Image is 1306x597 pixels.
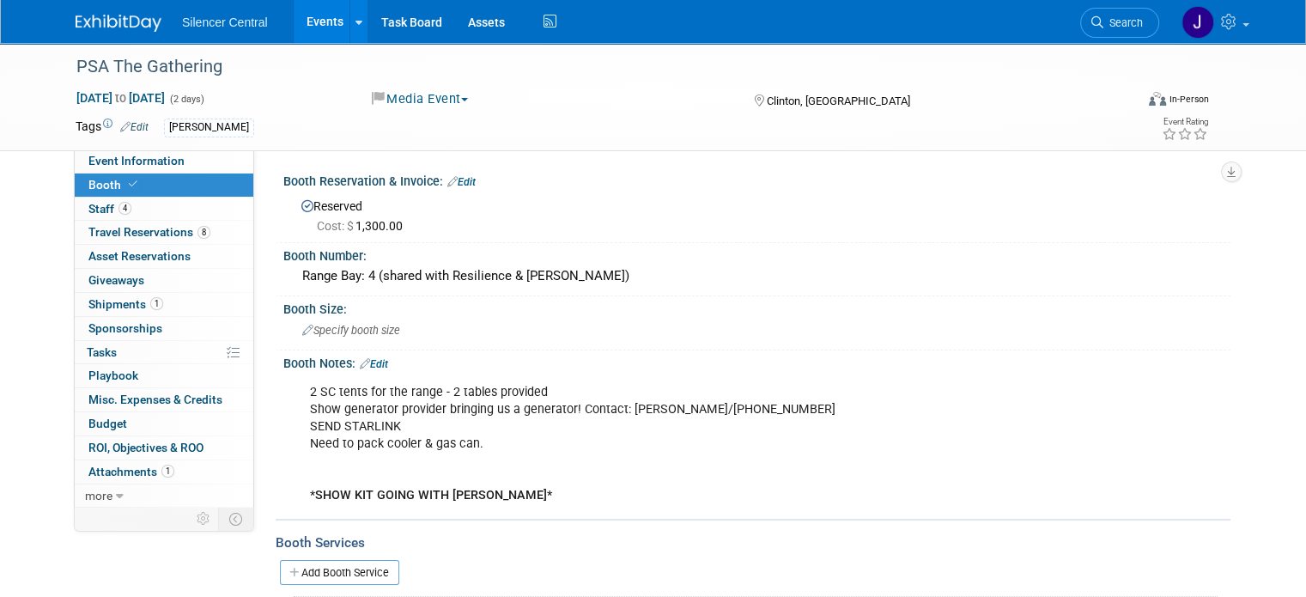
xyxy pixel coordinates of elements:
div: Booth Notes: [283,350,1230,373]
button: Media Event [366,90,475,108]
a: Staff4 [75,198,253,221]
a: Search [1080,8,1159,38]
a: Travel Reservations8 [75,221,253,244]
a: Budget [75,412,253,436]
div: Event Format [1042,89,1209,115]
a: Edit [360,358,388,370]
span: Sponsorships [88,321,162,335]
div: Booth Services [276,533,1230,552]
a: Misc. Expenses & Credits [75,388,253,411]
a: Booth [75,174,253,197]
span: Staff [88,202,131,216]
a: Asset Reservations [75,245,253,268]
span: Tasks [87,345,117,359]
span: ROI, Objectives & ROO [88,441,203,454]
span: 8 [197,226,210,239]
a: Shipments1 [75,293,253,316]
div: PSA The Gathering [70,52,1113,82]
span: Misc. Expenses & Credits [88,393,222,406]
div: Booth Number: [283,243,1230,265]
div: Reserved [296,193,1218,235]
img: Format-Inperson.png [1149,92,1166,106]
a: Edit [120,121,149,133]
span: 4 [118,202,131,215]
a: Sponsorships [75,317,253,340]
span: Silencer Central [182,15,268,29]
td: Personalize Event Tab Strip [189,508,219,530]
span: (2 days) [168,94,204,105]
span: Attachments [88,465,174,478]
div: Booth Reservation & Invoice: [283,168,1230,191]
span: more [85,489,112,503]
span: 1,300.00 [317,219,410,233]
span: Specify booth size [302,324,400,337]
span: to [112,91,129,105]
a: Edit [447,176,476,188]
img: Jessica Crawford [1181,6,1214,39]
a: Attachments1 [75,460,253,484]
span: Budget [88,417,127,430]
span: 1 [161,465,174,478]
a: Playbook [75,364,253,387]
span: [DATE] [DATE] [76,90,166,106]
td: Toggle Event Tabs [219,508,254,530]
span: Booth [88,178,141,192]
a: Add Booth Service [280,560,399,585]
a: Giveaways [75,269,253,292]
div: Booth Size: [283,296,1230,318]
span: Travel Reservations [88,225,210,239]
div: Range Bay: 4 (shared with Resilience & [PERSON_NAME]) [296,263,1218,289]
a: Event Information [75,149,253,173]
span: Asset Reservations [88,249,191,263]
span: Cost: $ [317,219,355,233]
span: 1 [150,297,163,310]
img: ExhibitDay [76,15,161,32]
span: Clinton, [GEOGRAPHIC_DATA] [767,94,910,107]
span: Giveaways [88,273,144,287]
a: Tasks [75,341,253,364]
span: Shipments [88,297,163,311]
div: 2 SC tents for the range - 2 tables provided Show generator provider bringing us a generator! Con... [298,375,1047,514]
a: ROI, Objectives & ROO [75,436,253,460]
span: Playbook [88,369,138,382]
div: [PERSON_NAME] [164,119,254,137]
i: Booth reservation complete [129,180,137,189]
div: Event Rating [1162,118,1208,126]
td: Tags [76,118,149,137]
span: Search [1103,16,1143,29]
span: Event Information [88,154,185,168]
b: SHOW KIT GOING WITH [PERSON_NAME]* [315,488,552,503]
div: In-Person [1169,93,1209,106]
a: more [75,484,253,508]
